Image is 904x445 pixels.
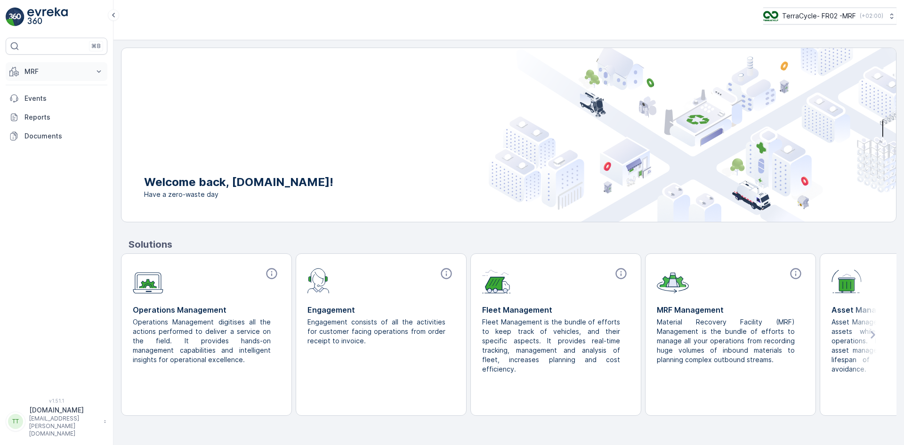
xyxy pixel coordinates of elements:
[482,267,511,293] img: module-icon
[6,405,107,437] button: TT[DOMAIN_NAME][EMAIL_ADDRESS][PERSON_NAME][DOMAIN_NAME]
[24,94,104,103] p: Events
[6,108,107,127] a: Reports
[763,8,896,24] button: TerraCycle- FR02 -MRF(+02:00)
[129,237,896,251] p: Solutions
[307,317,447,346] p: Engagement consists of all the activities for customer facing operations from order receipt to in...
[657,267,689,293] img: module-icon
[489,48,896,222] img: city illustration
[6,62,107,81] button: MRF
[133,304,280,316] p: Operations Management
[27,8,68,26] img: logo_light-DOdMpM7g.png
[29,405,99,415] p: [DOMAIN_NAME]
[307,304,455,316] p: Engagement
[482,317,622,374] p: Fleet Management is the bundle of efforts to keep track of vehicles, and their specific aspects. ...
[6,89,107,108] a: Events
[29,415,99,437] p: [EMAIL_ADDRESS][PERSON_NAME][DOMAIN_NAME]
[8,414,23,429] div: TT
[6,398,107,404] span: v 1.51.1
[24,67,89,76] p: MRF
[782,11,856,21] p: TerraCycle- FR02 -MRF
[24,131,104,141] p: Documents
[24,113,104,122] p: Reports
[144,190,333,199] span: Have a zero-waste day
[831,267,862,293] img: module-icon
[144,175,333,190] p: Welcome back, [DOMAIN_NAME]!
[133,317,273,364] p: Operations Management digitises all the actions performed to deliver a service on the field. It p...
[133,267,163,294] img: module-icon
[482,304,630,316] p: Fleet Management
[6,8,24,26] img: logo
[6,127,107,146] a: Documents
[657,317,797,364] p: Material Recovery Facility (MRF) Management is the bundle of efforts to manage all your operation...
[763,11,778,21] img: terracycle.png
[860,12,883,20] p: ( +02:00 )
[91,42,101,50] p: ⌘B
[657,304,804,316] p: MRF Management
[307,267,330,293] img: module-icon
